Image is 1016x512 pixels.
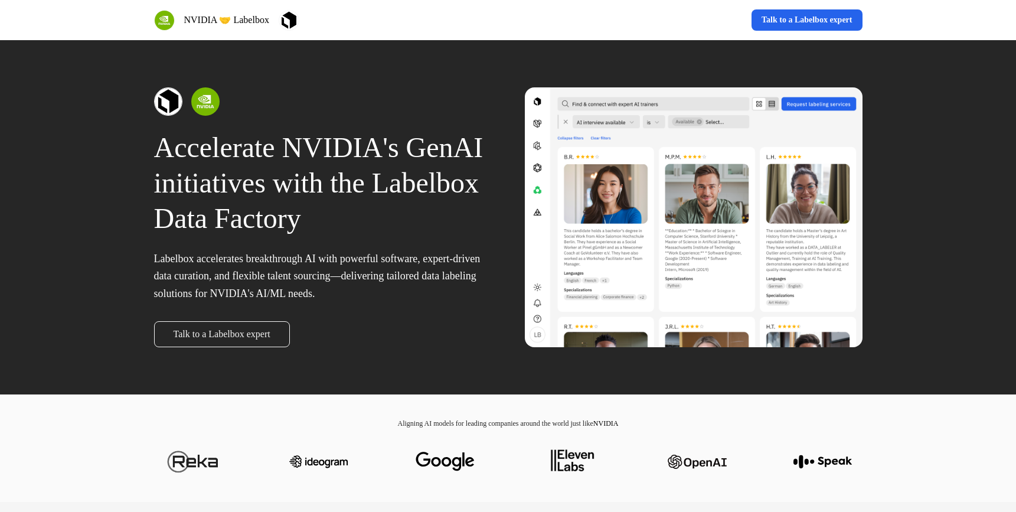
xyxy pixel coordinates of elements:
[154,130,492,236] p: Accelerate NVIDIA's GenAI initiatives with the Labelbox Data Factory
[184,13,269,27] p: NVIDIA 🤝 Labelbox
[398,419,593,428] span: Aligning AI models for leading companies around the world just like
[154,250,492,302] p: Labelbox accelerates breakthrough AI with powerful software, expert-driven data curation, and fle...
[154,321,290,347] a: Talk to a Labelbox expert
[398,418,619,429] p: NVIDIA
[752,9,863,31] a: Talk to a Labelbox expert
